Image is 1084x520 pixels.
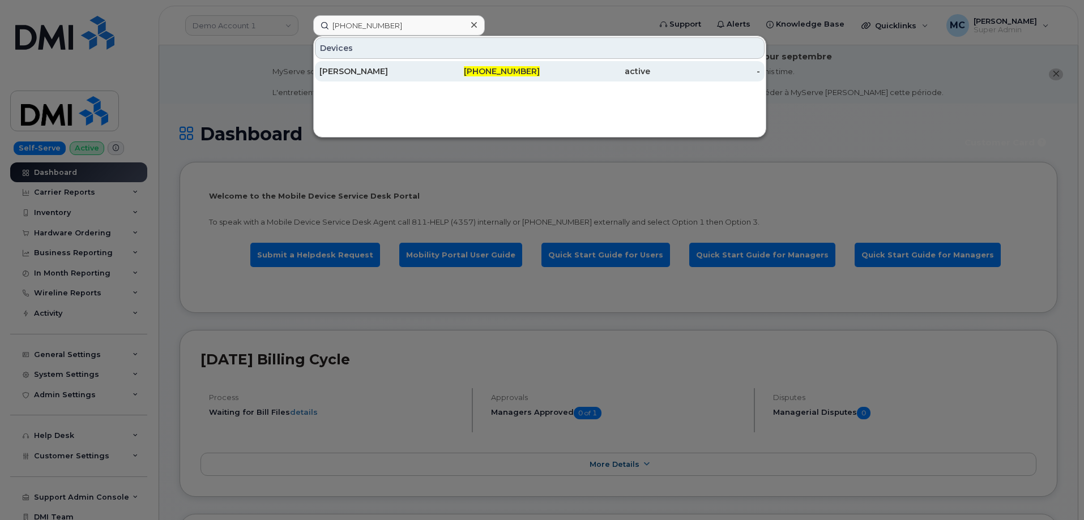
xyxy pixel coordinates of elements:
[540,66,650,77] div: active
[315,61,765,81] a: [PERSON_NAME][PHONE_NUMBER]active-
[650,66,761,77] div: -
[315,37,765,59] div: Devices
[464,66,540,76] span: [PHONE_NUMBER]
[319,66,430,77] div: [PERSON_NAME]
